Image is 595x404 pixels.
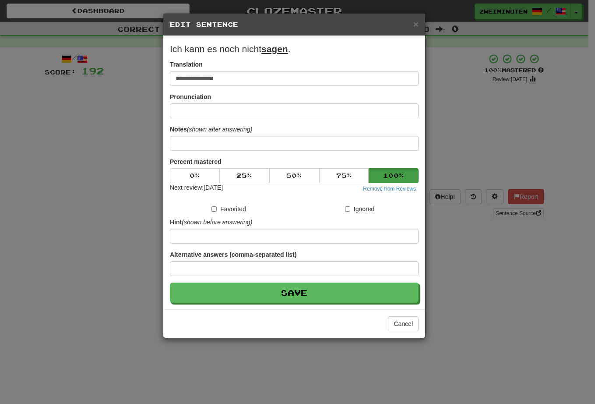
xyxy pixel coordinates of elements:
h5: Edit Sentence [170,20,419,29]
div: Percent mastered [170,168,419,183]
button: 75% [319,168,369,183]
label: Ignored [345,205,374,213]
label: Favorited [211,205,246,213]
button: 50% [269,168,319,183]
input: Ignored [345,206,350,212]
label: Pronunciation [170,92,211,101]
label: Percent mastered [170,157,222,166]
u: sagen [261,44,288,54]
span: × [413,19,419,29]
button: Cancel [388,316,419,331]
input: Favorited [211,206,217,212]
em: (shown after answering) [187,126,252,133]
button: 25% [220,168,270,183]
div: Next review: [DATE] [170,183,223,194]
label: Alternative answers (comma-separated list) [170,250,296,259]
label: Notes [170,125,252,134]
button: Save [170,283,419,303]
button: 100% [369,168,419,183]
button: 0% [170,168,220,183]
button: Remove from Reviews [360,184,419,194]
button: Close [413,19,419,28]
p: Ich kann es noch nicht . [170,43,419,56]
em: (shown before answering) [182,219,252,226]
label: Hint [170,218,252,227]
label: Translation [170,60,203,69]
